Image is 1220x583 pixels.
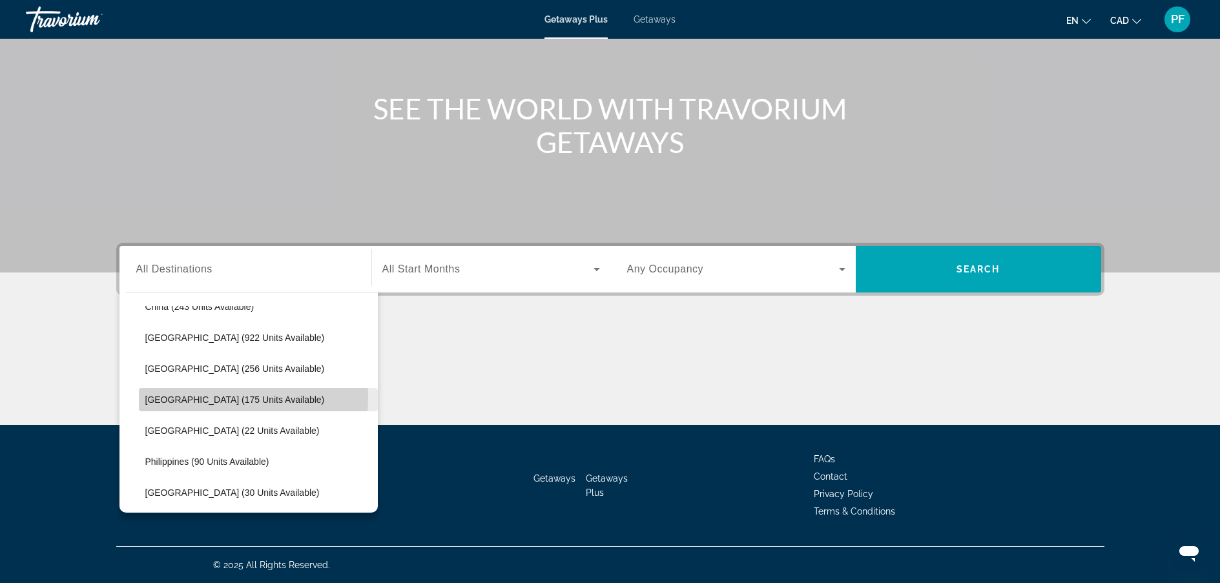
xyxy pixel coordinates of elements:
[1110,11,1141,30] button: Change currency
[139,419,378,442] button: [GEOGRAPHIC_DATA] (22 units available)
[139,295,378,318] button: China (243 units available)
[634,14,676,25] a: Getaways
[586,473,628,498] a: Getaways Plus
[814,489,873,499] a: Privacy Policy
[627,263,704,274] span: Any Occupancy
[145,425,320,436] span: [GEOGRAPHIC_DATA] (22 units available)
[145,302,254,312] span: China (243 units available)
[136,263,212,274] span: All Destinations
[814,506,895,517] a: Terms & Conditions
[1161,6,1194,33] button: User Menu
[139,357,378,380] button: [GEOGRAPHIC_DATA] (256 units available)
[382,263,460,274] span: All Start Months
[145,394,325,405] span: [GEOGRAPHIC_DATA] (175 units available)
[814,471,847,482] a: Contact
[856,246,1101,292] button: Search
[1110,15,1129,26] span: CAD
[119,246,1101,292] div: Search widget
[145,487,320,498] span: [GEOGRAPHIC_DATA] (30 units available)
[1066,11,1091,30] button: Change language
[139,388,378,411] button: [GEOGRAPHIC_DATA] (175 units available)
[139,481,378,504] button: [GEOGRAPHIC_DATA] (30 units available)
[145,332,325,343] span: [GEOGRAPHIC_DATA] (922 units available)
[1171,13,1184,26] span: PF
[814,454,835,464] a: FAQs
[544,14,608,25] a: Getaways Plus
[956,264,1000,274] span: Search
[213,560,330,570] span: © 2025 All Rights Reserved.
[139,450,378,473] button: Philippines (90 units available)
[145,456,269,467] span: Philippines (90 units available)
[1066,15,1079,26] span: en
[533,473,575,484] a: Getaways
[368,92,853,159] h1: SEE THE WORLD WITH TRAVORIUM GETAWAYS
[139,326,378,349] button: [GEOGRAPHIC_DATA] (922 units available)
[145,363,325,374] span: [GEOGRAPHIC_DATA] (256 units available)
[26,3,155,36] a: Travorium
[1168,531,1210,573] iframe: Button to launch messaging window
